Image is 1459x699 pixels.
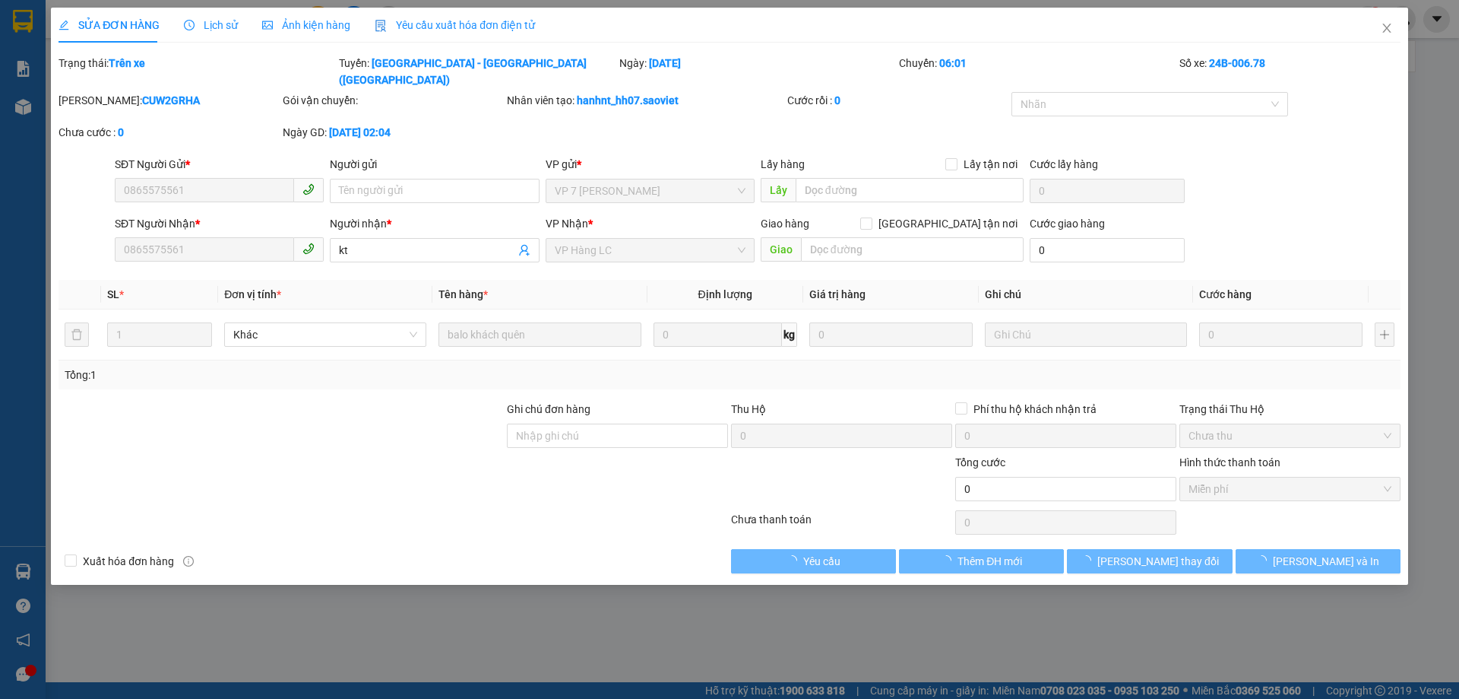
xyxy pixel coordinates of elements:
span: VP Hàng LC [555,239,745,262]
span: phone [302,243,315,255]
span: Thêm ĐH mới [957,553,1022,570]
b: 0 [834,94,840,106]
div: Cước rồi : [787,92,1008,109]
span: VP Nhận [546,218,588,230]
span: Giao [761,237,801,262]
span: phone [302,183,315,195]
b: CUW2GRHA [142,94,200,106]
div: Số xe: [1178,55,1402,88]
label: Cước giao hàng [1030,218,1105,230]
b: [DATE] [649,57,681,69]
div: [PERSON_NAME]: [59,92,280,109]
span: SỬA ĐƠN HÀNG [59,19,160,31]
b: hanhnt_hh07.saoviet [577,94,679,106]
span: Lịch sử [184,19,238,31]
button: Yêu cầu [731,549,896,573]
span: clock-circle [184,20,195,30]
div: Ngày: [618,55,898,88]
span: Tổng cước [955,456,1005,469]
span: Yêu cầu [803,553,840,570]
div: Trạng thái Thu Hộ [1179,401,1400,418]
span: Lấy tận nơi [957,156,1024,173]
span: loading [1081,555,1097,566]
div: SĐT Người Gửi [115,156,324,173]
label: Cước lấy hàng [1030,158,1098,170]
span: Ảnh kiện hàng [262,19,350,31]
span: info-circle [183,556,194,567]
span: SL [107,288,119,300]
span: Lấy hàng [761,158,805,170]
span: VP 7 Phạm Văn Đồng [555,180,745,202]
input: Dọc đường [796,178,1024,202]
span: loading [941,555,957,566]
span: Định lượng [698,288,752,300]
span: loading [786,555,803,566]
div: Tuyến: [337,55,618,88]
div: Chưa thanh toán [729,511,954,538]
div: Ngày GD: [283,124,504,141]
span: Đơn vị tính [224,288,281,300]
th: Ghi chú [979,280,1193,310]
span: Phí thu hộ khách nhận trả [967,401,1103,418]
span: Khác [233,323,417,346]
span: Xuất hóa đơn hàng [77,553,180,570]
div: Nhân viên tạo: [507,92,784,109]
span: Giá trị hàng [809,288,866,300]
label: Ghi chú đơn hàng [507,403,590,415]
div: Người nhận [330,215,539,232]
b: Trên xe [109,57,145,69]
span: Chưa thu [1188,424,1391,447]
div: Gói vận chuyển: [283,92,504,109]
div: VP gửi [546,156,755,173]
input: 0 [1199,322,1362,347]
span: Thu Hộ [731,403,766,415]
span: user-add [518,244,530,256]
span: picture [262,20,273,30]
input: VD: Bàn, Ghế [438,322,641,347]
span: Yêu cầu xuất hóa đơn điện tử [375,19,535,31]
span: [PERSON_NAME] và In [1273,553,1379,570]
div: Chưa cước : [59,124,280,141]
span: close [1381,22,1393,34]
button: [PERSON_NAME] và In [1236,549,1400,573]
input: Ghi chú đơn hàng [507,424,728,448]
div: Người gửi [330,156,539,173]
input: Dọc đường [801,237,1024,262]
button: delete [65,322,89,347]
span: Lấy [761,178,796,202]
b: 06:01 [939,57,967,69]
div: SĐT Người Nhận [115,215,324,232]
div: Trạng thái: [57,55,337,88]
span: loading [1256,555,1273,566]
span: kg [782,322,797,347]
input: 0 [809,322,973,347]
span: Miễn phí [1188,478,1391,500]
span: Cước hàng [1199,288,1252,300]
button: Close [1366,8,1408,50]
button: Thêm ĐH mới [899,549,1064,573]
div: Chuyến: [897,55,1178,88]
b: [DATE] 02:04 [329,126,391,138]
img: icon [375,20,387,32]
div: Tổng: 1 [65,367,563,383]
button: plus [1375,322,1394,347]
b: [GEOGRAPHIC_DATA] - [GEOGRAPHIC_DATA] ([GEOGRAPHIC_DATA]) [339,57,587,86]
label: Hình thức thanh toán [1179,456,1280,469]
span: Giao hàng [761,218,809,230]
input: Cước lấy hàng [1030,179,1185,203]
input: Cước giao hàng [1030,238,1185,262]
span: [GEOGRAPHIC_DATA] tận nơi [872,215,1024,232]
span: edit [59,20,69,30]
input: Ghi Chú [985,322,1187,347]
button: [PERSON_NAME] thay đổi [1067,549,1232,573]
b: 24B-006.78 [1209,57,1265,69]
span: [PERSON_NAME] thay đổi [1097,553,1219,570]
span: Tên hàng [438,288,488,300]
b: 0 [118,126,124,138]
